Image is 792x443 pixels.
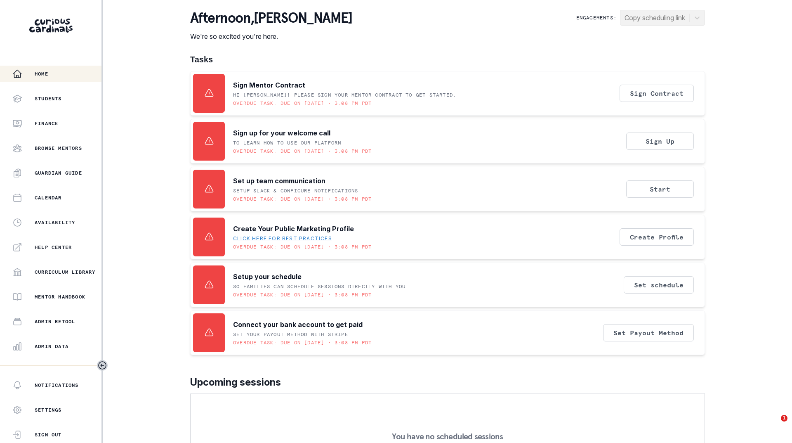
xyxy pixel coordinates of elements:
h1: Tasks [190,54,705,64]
p: Admin Retool [35,318,75,325]
p: Hi [PERSON_NAME]! Please sign your mentor contract to get started. [233,92,456,98]
p: Guardian Guide [35,170,82,176]
p: Overdue task: Due on [DATE] • 3:08 PM PDT [233,100,372,107]
p: You have no scheduled sessions [392,432,503,441]
p: Overdue task: Due on [DATE] • 3:08 PM PDT [233,148,372,154]
p: Admin Data [35,343,68,350]
p: Availability [35,219,75,226]
p: Overdue task: Due on [DATE] • 3:08 PM PDT [233,291,372,298]
p: Notifications [35,382,79,389]
p: Curriculum Library [35,269,96,275]
p: Help Center [35,244,72,251]
p: We're so excited you're here. [190,31,352,41]
p: Overdue task: Due on [DATE] • 3:08 PM PDT [233,244,372,250]
button: Create Profile [620,228,694,246]
p: Browse Mentors [35,145,82,152]
p: Set your payout method with Stripe [233,331,348,338]
img: Curious Cardinals Logo [29,19,73,33]
p: To learn how to use our platform [233,140,341,146]
button: Set Payout Method [603,324,694,341]
p: afternoon , [PERSON_NAME] [190,10,352,26]
p: Engagements: [576,14,617,21]
p: Setup your schedule [233,272,302,282]
button: Start [626,180,694,198]
p: Overdue task: Due on [DATE] • 3:08 PM PDT [233,196,372,202]
p: SO FAMILIES CAN SCHEDULE SESSIONS DIRECTLY WITH YOU [233,283,405,290]
iframe: Intercom live chat [764,415,784,435]
p: Upcoming sessions [190,375,705,390]
p: Create Your Public Marketing Profile [233,224,354,234]
p: Home [35,71,48,77]
p: Overdue task: Due on [DATE] • 3:08 PM PDT [233,339,372,346]
button: Set schedule [624,276,694,294]
button: Toggle sidebar [97,360,108,371]
p: Set up team communication [233,176,325,186]
p: Sign Out [35,431,62,438]
p: Settings [35,407,62,413]
button: Sign Up [626,133,694,150]
p: Connect your bank account to get paid [233,320,363,329]
p: Calendar [35,194,62,201]
p: Mentor Handbook [35,294,85,300]
span: 1 [781,415,787,422]
p: Sign Mentor Contract [233,80,305,90]
button: Sign Contract [620,85,694,102]
p: Sign up for your welcome call [233,128,330,138]
p: Students [35,95,62,102]
p: Finance [35,120,58,127]
a: Click here for best practices [233,235,332,242]
p: Setup Slack & Configure Notifications [233,187,358,194]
